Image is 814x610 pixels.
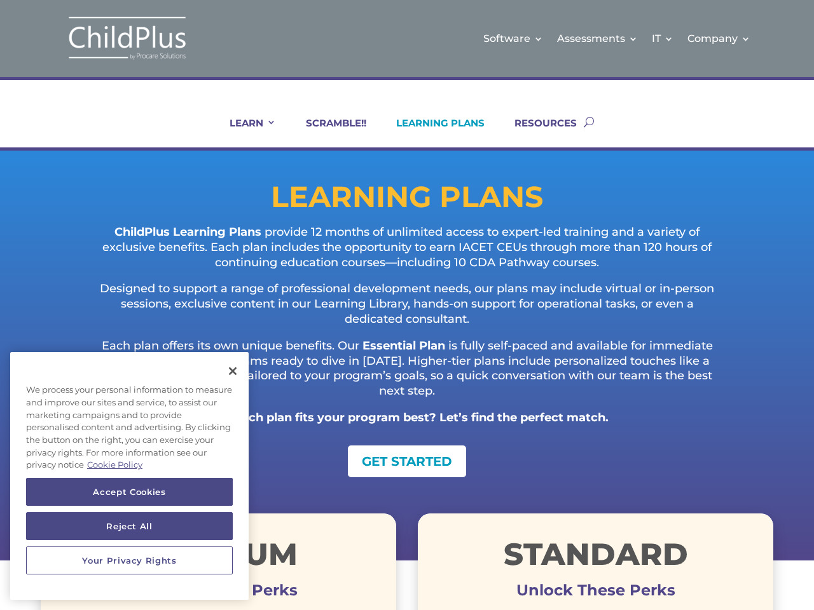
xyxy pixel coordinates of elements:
h3: Unlock These Perks [418,590,773,597]
h1: STANDARD [418,539,773,576]
h1: LEARNING PLANS [41,182,773,218]
p: provide 12 months of unlimited access to expert-led training and a variety of exclusive benefits.... [92,225,722,281]
a: SCRAMBLE!! [290,117,366,147]
button: Accept Cookies [26,478,233,506]
a: IT [652,13,673,64]
div: We process your personal information to measure and improve our sites and service, to assist our ... [10,377,249,478]
a: More information about your privacy, opens in a new tab [87,459,142,470]
strong: So, which plan fits your program best? Let’s find the perfect match. [206,410,609,424]
a: Software [483,13,543,64]
a: RESOURCES [499,117,577,147]
button: Close [219,357,247,385]
strong: Essential Plan [362,339,445,353]
p: Each plan offers its own unique benefits. Our is fully self-paced and available for immediate pur... [92,339,722,410]
button: Reject All [26,512,233,540]
div: Cookie banner [10,352,249,600]
a: GET STARTED [348,445,466,477]
a: LEARNING PLANS [380,117,485,147]
strong: ChildPlus Learning Plans [114,225,261,239]
a: LEARN [214,117,276,147]
div: Privacy [10,352,249,600]
p: Designed to support a range of professional development needs, our plans may include virtual or i... [92,281,722,338]
button: Your Privacy Rights [26,546,233,574]
a: Assessments [557,13,638,64]
a: Company [687,13,750,64]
